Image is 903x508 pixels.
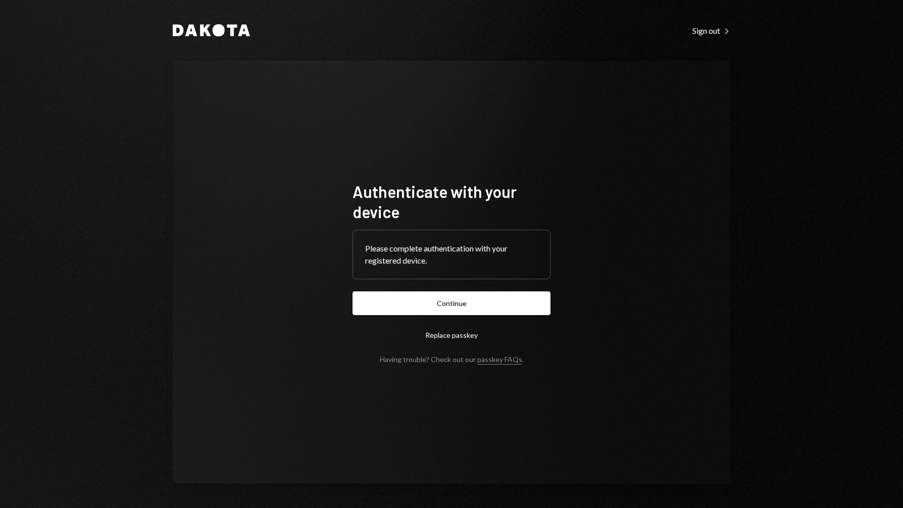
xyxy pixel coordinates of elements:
[353,181,550,222] h1: Authenticate with your device
[692,25,730,36] a: Sign out
[353,291,550,315] button: Continue
[365,242,538,267] div: Please complete authentication with your registered device.
[692,26,730,36] div: Sign out
[353,323,550,347] button: Replace passkey
[380,355,524,364] div: Having trouble? Check out our .
[477,355,522,365] a: passkey FAQs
